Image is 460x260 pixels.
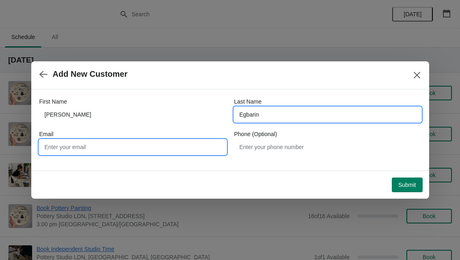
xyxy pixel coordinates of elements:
button: Close [410,68,424,82]
input: Smith [234,107,421,122]
label: First Name [39,97,67,106]
input: Enter your phone number [234,140,421,154]
label: Phone (Optional) [234,130,277,138]
span: Submit [398,182,416,188]
button: Submit [392,178,423,192]
input: Enter your email [39,140,226,154]
label: Email [39,130,54,138]
input: John [39,107,226,122]
h2: Add New Customer [53,69,127,79]
label: Last Name [234,97,262,106]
